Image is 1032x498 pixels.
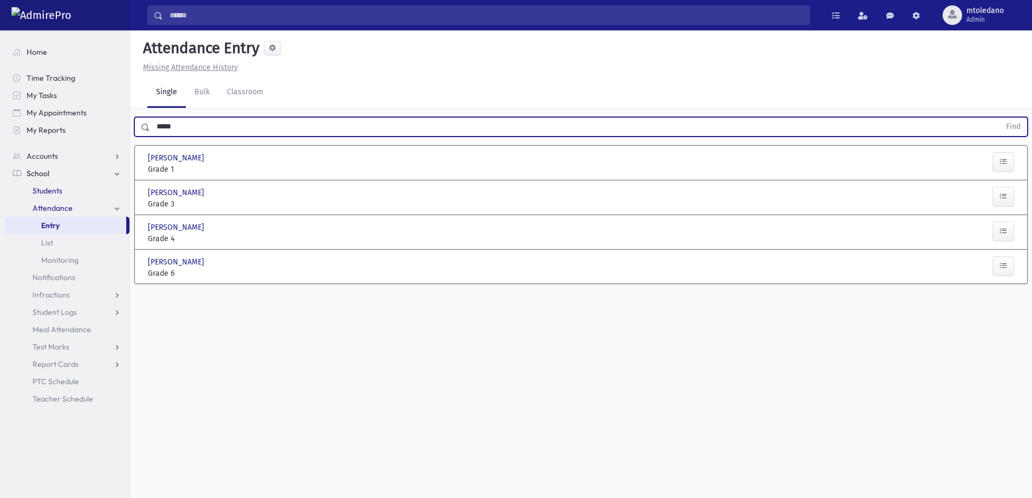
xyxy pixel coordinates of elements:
[27,169,49,178] span: School
[4,338,129,355] a: Test Marks
[27,90,57,100] span: My Tasks
[186,77,218,108] a: Bulk
[148,233,283,244] span: Grade 4
[4,286,129,303] a: Infractions
[147,77,186,108] a: Single
[4,121,129,139] a: My Reports
[4,217,126,234] a: Entry
[4,321,129,338] a: Meal Attendance
[966,15,1004,24] span: Admin
[999,118,1027,136] button: Find
[27,151,58,161] span: Accounts
[33,342,69,352] span: Test Marks
[218,77,272,108] a: Classroom
[4,199,129,217] a: Attendance
[41,221,60,230] span: Entry
[33,307,77,317] span: Student Logs
[4,182,129,199] a: Students
[4,390,129,408] a: Teacher Schedule
[148,198,283,210] span: Grade 3
[148,268,283,279] span: Grade 6
[33,186,62,196] span: Students
[4,69,129,87] a: Time Tracking
[9,4,74,26] img: AdmirePro
[4,147,129,165] a: Accounts
[4,43,129,61] a: Home
[4,373,129,390] a: PTC Schedule
[33,203,73,213] span: Attendance
[33,325,91,334] span: Meal Attendance
[148,187,206,198] span: [PERSON_NAME]
[4,251,129,269] a: Monitoring
[41,255,79,265] span: Monitoring
[4,234,129,251] a: List
[4,269,129,286] a: Notifications
[27,125,66,135] span: My Reports
[163,5,809,25] input: Search
[148,256,206,268] span: [PERSON_NAME]
[33,273,75,282] span: Notifications
[148,164,283,175] span: Grade 1
[139,39,259,57] h5: Attendance Entry
[41,238,53,248] span: List
[4,355,129,373] a: Report Cards
[4,104,129,121] a: My Appointments
[966,7,1004,15] span: mtoledano
[33,359,79,369] span: Report Cards
[33,394,93,404] span: Teacher Schedule
[139,63,238,72] a: Missing Attendance History
[148,222,206,233] span: [PERSON_NAME]
[148,152,206,164] span: [PERSON_NAME]
[4,87,129,104] a: My Tasks
[33,377,79,386] span: PTC Schedule
[27,108,87,118] span: My Appointments
[27,47,47,57] span: Home
[143,63,238,72] u: Missing Attendance History
[4,165,129,182] a: School
[27,73,75,83] span: Time Tracking
[4,303,129,321] a: Student Logs
[33,290,70,300] span: Infractions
